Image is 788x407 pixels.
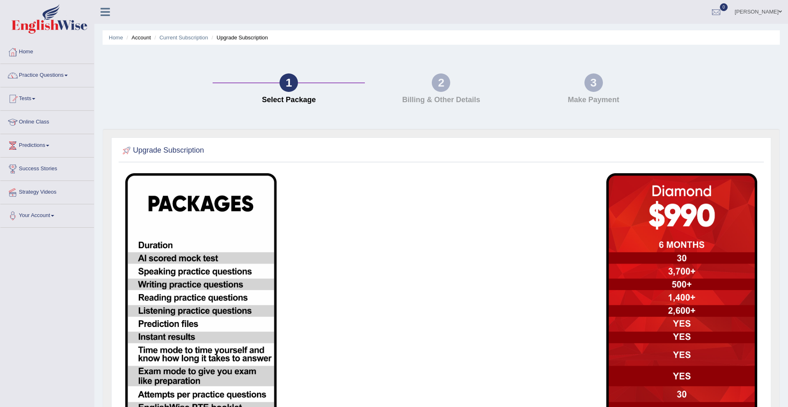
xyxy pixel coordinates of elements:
[369,96,513,104] h4: Billing & Other Details
[720,3,728,11] span: 0
[279,73,298,92] div: 1
[121,144,204,157] h2: Upgrade Subscription
[109,34,123,41] a: Home
[124,34,151,41] li: Account
[0,87,94,108] a: Tests
[0,204,94,225] a: Your Account
[432,73,450,92] div: 2
[522,96,666,104] h4: Make Payment
[0,41,94,61] a: Home
[217,96,361,104] h4: Select Package
[0,181,94,201] a: Strategy Videos
[0,158,94,178] a: Success Stories
[159,34,208,41] a: Current Subscription
[210,34,268,41] li: Upgrade Subscription
[0,64,94,85] a: Practice Questions
[584,73,603,92] div: 3
[0,134,94,155] a: Predictions
[0,111,94,131] a: Online Class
